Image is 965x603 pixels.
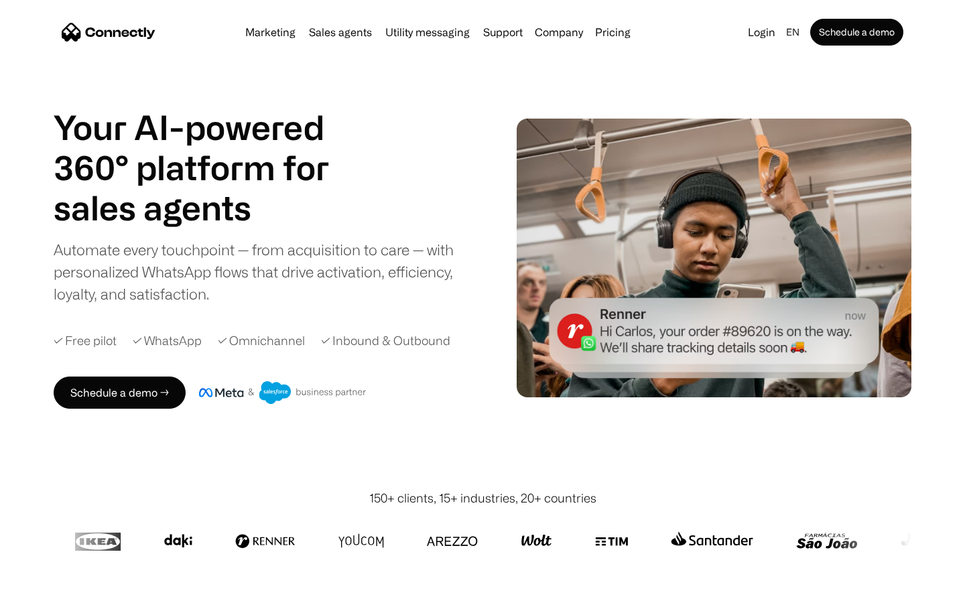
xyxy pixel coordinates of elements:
[321,332,450,350] div: ✓ Inbound & Outbound
[54,332,117,350] div: ✓ Free pilot
[535,23,583,42] div: Company
[54,377,186,409] a: Schedule a demo →
[743,23,781,42] a: Login
[478,27,528,38] a: Support
[786,23,799,42] div: en
[218,332,305,350] div: ✓ Omnichannel
[27,580,80,598] ul: Language list
[590,27,636,38] a: Pricing
[369,489,596,507] div: 150+ clients, 15+ industries, 20+ countries
[810,19,903,46] a: Schedule a demo
[199,381,367,404] img: Meta and Salesforce business partner badge.
[133,332,202,350] div: ✓ WhatsApp
[54,239,476,305] div: Automate every touchpoint — from acquisition to care — with personalized WhatsApp flows that driv...
[54,188,362,228] h1: sales agents
[54,107,362,188] h1: Your AI-powered 360° platform for
[240,27,301,38] a: Marketing
[304,27,377,38] a: Sales agents
[380,27,475,38] a: Utility messaging
[13,578,80,598] aside: Language selected: English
